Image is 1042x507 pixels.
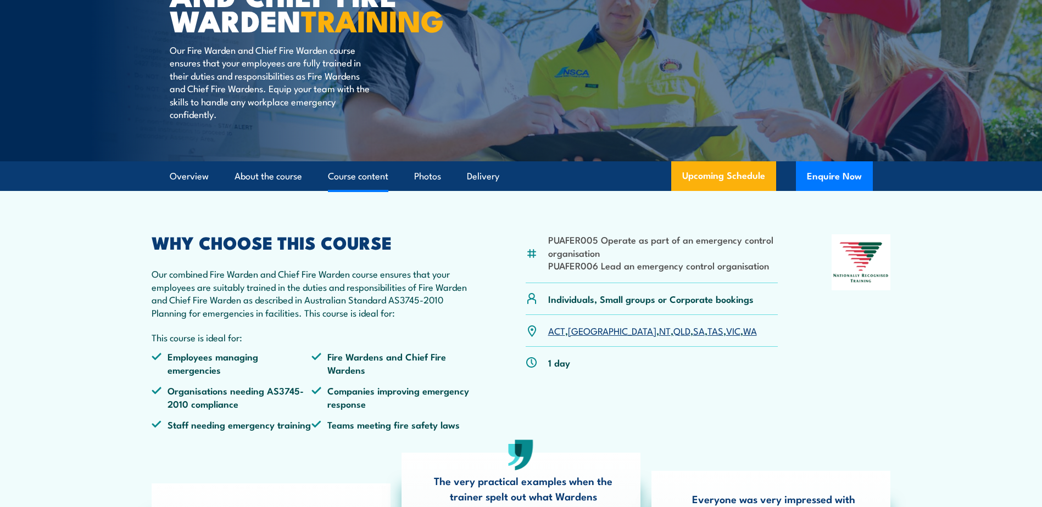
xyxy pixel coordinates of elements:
p: Our Fire Warden and Chief Fire Warden course ensures that your employees are fully trained in the... [170,43,370,120]
p: 1 day [548,356,570,369]
p: This course is ideal for: [152,331,472,343]
li: Teams meeting fire safety laws [311,418,472,431]
a: Delivery [467,162,499,191]
a: ACT [548,324,565,337]
li: Organisations needing AS3745-2010 compliance [152,384,312,410]
a: Upcoming Schedule [671,161,776,191]
a: SA [693,324,705,337]
p: Our combined Fire Warden and Chief Fire Warden course ensures that your employees are suitably tr... [152,267,472,319]
a: Photos [414,162,441,191]
a: NT [659,324,671,337]
li: Companies improving emergency response [311,384,472,410]
a: Overview [170,162,209,191]
li: Fire Wardens and Chief Fire Wardens [311,350,472,376]
li: PUAFER006 Lead an emergency control organisation [548,259,778,272]
a: TAS [707,324,723,337]
a: Course content [328,162,388,191]
p: , , , , , , , [548,324,757,337]
button: Enquire Now [796,161,873,191]
a: WA [743,324,757,337]
p: Individuals, Small groups or Corporate bookings [548,292,754,305]
li: PUAFER005 Operate as part of an emergency control organisation [548,233,778,259]
li: Employees managing emergencies [152,350,312,376]
a: About the course [235,162,302,191]
a: QLD [673,324,690,337]
li: Staff needing emergency training [152,418,312,431]
a: [GEOGRAPHIC_DATA] [568,324,656,337]
img: Nationally Recognised Training logo. [832,234,891,290]
h2: WHY CHOOSE THIS COURSE [152,234,472,250]
a: VIC [726,324,740,337]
